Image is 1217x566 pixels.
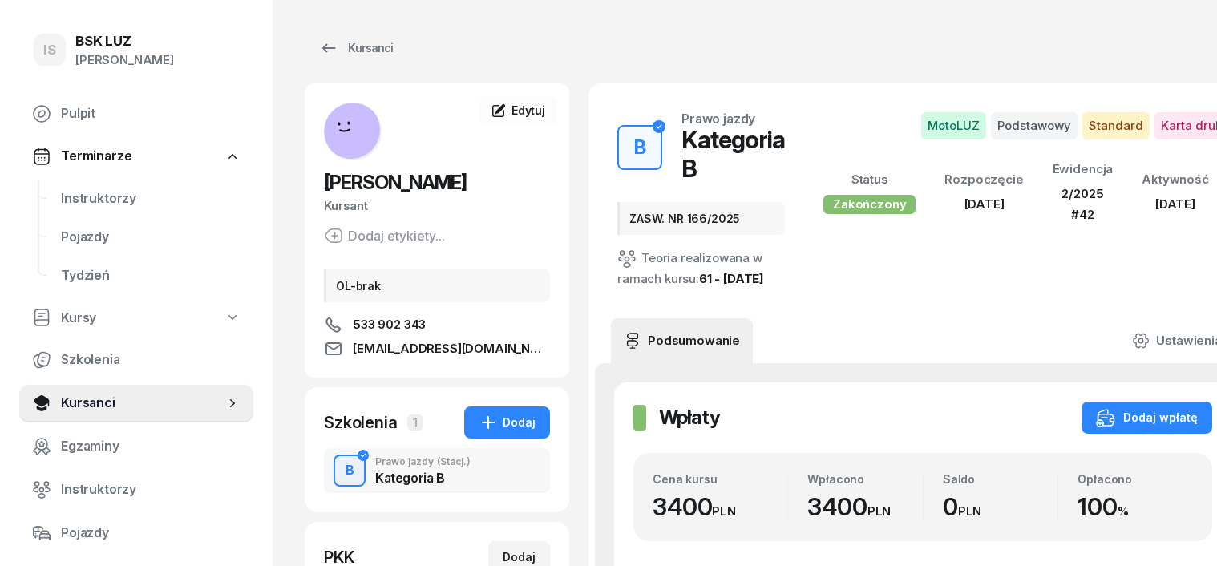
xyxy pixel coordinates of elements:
[61,350,241,370] span: Szkolenia
[19,471,253,509] a: Instruktorzy
[617,202,785,235] div: ZASW. NR 166/2025
[61,393,224,414] span: Kursanci
[699,271,764,286] a: 61 - [DATE]
[324,226,445,245] button: Dodaj etykiety...
[61,308,96,329] span: Kursy
[958,503,982,519] small: PLN
[19,341,253,379] a: Szkolenia
[479,96,556,125] a: Edytuj
[324,171,467,194] span: [PERSON_NAME]
[339,457,361,484] div: B
[48,218,253,257] a: Pojazdy
[48,180,253,218] a: Instruktorzy
[1082,402,1212,434] button: Dodaj wpłatę
[437,457,471,467] span: (Stacj.)
[964,196,1005,212] span: [DATE]
[61,479,241,500] span: Instruktorzy
[19,138,253,175] a: Terminarze
[324,411,398,434] div: Szkolenia
[807,472,922,486] div: Wpłacono
[659,405,720,431] h2: Wpłaty
[479,413,536,432] div: Dodaj
[19,514,253,552] a: Pojazdy
[921,112,986,139] span: MotoLUZ
[1142,169,1209,190] div: Aktywność
[75,34,174,48] div: BSK LUZ
[353,339,550,358] span: [EMAIL_ADDRESS][DOMAIN_NAME]
[324,196,550,216] div: Kursant
[407,414,423,431] span: 1
[1096,408,1198,427] div: Dodaj wpłatę
[1118,503,1129,519] small: %
[823,195,916,214] div: Zakończony
[319,38,393,58] div: Kursanci
[61,523,241,544] span: Pojazdy
[943,492,1057,522] div: 0
[617,248,785,289] div: Teoria realizowana w ramach kursu:
[1078,492,1192,522] div: 100
[61,227,241,248] span: Pojazdy
[61,436,241,457] span: Egzaminy
[61,265,241,286] span: Tydzień
[1053,159,1114,180] div: Ewidencja
[19,95,253,133] a: Pulpit
[19,427,253,466] a: Egzaminy
[867,503,892,519] small: PLN
[305,32,407,64] a: Kursanci
[334,455,366,487] button: B
[375,457,471,467] div: Prawo jazdy
[1142,194,1209,215] div: [DATE]
[324,339,550,358] a: [EMAIL_ADDRESS][DOMAIN_NAME]
[511,103,545,117] span: Edytuj
[19,300,253,337] a: Kursy
[991,112,1078,139] span: Podstawowy
[1082,112,1150,139] span: Standard
[19,384,253,422] a: Kursanci
[48,257,253,295] a: Tydzień
[353,315,426,334] span: 533 902 343
[61,103,241,124] span: Pulpit
[823,169,916,190] div: Status
[61,188,241,209] span: Instruktorzy
[464,406,550,439] button: Dodaj
[681,125,785,183] div: Kategoria B
[375,471,471,484] div: Kategoria B
[43,43,56,57] span: IS
[617,125,662,170] button: B
[1053,184,1114,224] div: 2/2025 #42
[75,50,174,71] div: [PERSON_NAME]
[653,472,787,486] div: Cena kursu
[611,318,753,363] a: Podsumowanie
[61,146,131,167] span: Terminarze
[943,472,1057,486] div: Saldo
[653,492,787,522] div: 3400
[807,492,922,522] div: 3400
[324,448,550,493] button: BPrawo jazdy(Stacj.)Kategoria B
[324,269,550,302] div: OL-brak
[324,315,550,334] a: 533 902 343
[628,131,653,164] div: B
[712,503,736,519] small: PLN
[681,112,755,125] div: Prawo jazdy
[1078,472,1192,486] div: Opłacono
[944,169,1023,190] div: Rozpoczęcie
